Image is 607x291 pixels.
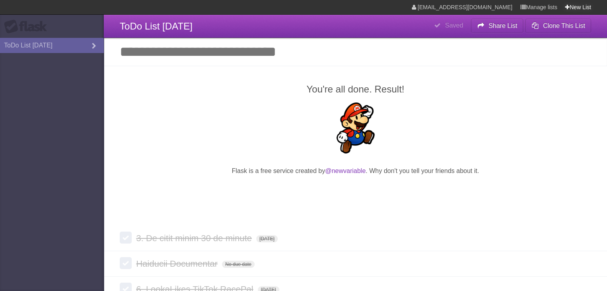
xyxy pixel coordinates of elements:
[488,22,517,29] b: Share List
[471,19,524,33] button: Share List
[120,166,591,176] p: Flask is a free service created by . Why don't you tell your friends about it.
[325,167,366,174] a: @newvariable
[330,102,381,153] img: Super Mario
[256,235,278,242] span: [DATE]
[120,232,132,244] label: Done
[445,22,463,29] b: Saved
[341,186,370,197] iframe: X Post Button
[136,259,219,269] span: Haiducii Documentar
[222,261,254,268] span: No due date
[543,22,585,29] b: Clone This List
[120,82,591,96] h2: You're all done. Result!
[4,20,52,34] div: Flask
[120,257,132,269] label: Done
[525,19,591,33] button: Clone This List
[136,233,254,243] span: 3. De citit minim 30 de minute
[120,21,192,31] span: ToDo List [DATE]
